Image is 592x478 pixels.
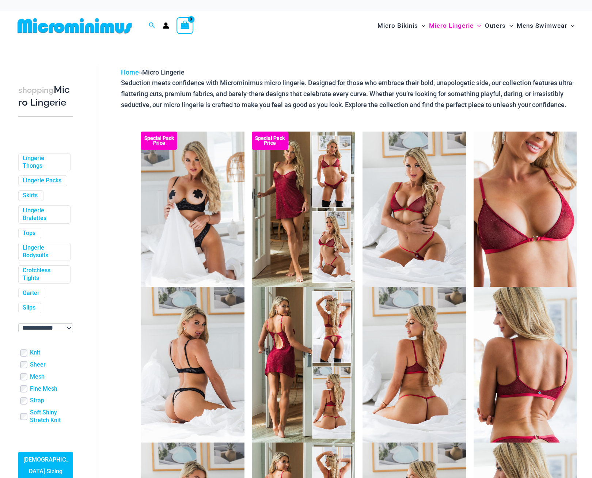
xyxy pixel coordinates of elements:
[30,385,57,393] a: Fine Mesh
[376,15,427,37] a: Micro BikinisMenu ToggleMenu Toggle
[474,132,577,287] img: Guilty Pleasures Red 1045 Bra 01
[252,136,288,145] b: Special Pack Price
[121,68,139,76] a: Home
[30,361,46,369] a: Sheer
[23,177,61,185] a: Lingerie Packs
[252,287,356,442] img: Guilty Pleasures Red Collection Pack B
[121,68,185,76] span: »
[418,16,425,35] span: Menu Toggle
[15,18,135,34] img: MM SHOP LOGO FLAT
[163,22,169,29] a: Account icon link
[474,287,577,442] img: Guilty Pleasures Red 1045 Bra 02
[23,155,65,170] a: Lingerie Thongs
[474,16,481,35] span: Menu Toggle
[377,16,418,35] span: Micro Bikinis
[23,244,65,259] a: Lingerie Bodysuits
[18,323,73,332] select: wpc-taxonomy-pa_color-745982
[252,132,356,287] img: Guilty Pleasures Red Collection Pack F
[23,304,35,312] a: Slips
[23,229,35,237] a: Tops
[141,136,177,145] b: Special Pack Price
[141,132,244,287] img: Nights Fall Silver Leopard 1036 Bra 6046 Thong 09v2
[23,267,65,282] a: Crotchless Tights
[506,16,513,35] span: Menu Toggle
[30,397,44,405] a: Strap
[30,373,45,381] a: Mesh
[30,349,40,357] a: Knit
[427,15,483,37] a: Micro LingerieMenu ToggleMenu Toggle
[149,21,155,30] a: Search icon link
[363,287,466,442] img: Guilty Pleasures Red 1045 Bra 689 Micro 06
[23,289,39,297] a: Garter
[177,17,193,34] a: View Shopping Cart, empty
[23,207,65,222] a: Lingerie Bralettes
[18,84,73,109] h3: Micro Lingerie
[141,287,244,442] img: Nights Fall Silver Leopard 1036 Bra 6046 Thong 11
[121,77,577,110] p: Seduction meets confidence with Microminimus micro lingerie. Designed for those who embrace their...
[567,16,574,35] span: Menu Toggle
[517,16,567,35] span: Mens Swimwear
[485,16,506,35] span: Outers
[30,409,73,424] a: Soft Shiny Stretch Knit
[363,132,466,287] img: Guilty Pleasures Red 1045 Bra 689 Micro 05
[515,15,576,37] a: Mens SwimwearMenu ToggleMenu Toggle
[429,16,474,35] span: Micro Lingerie
[18,86,54,95] span: shopping
[375,14,577,38] nav: Site Navigation
[483,15,515,37] a: OutersMenu ToggleMenu Toggle
[142,68,185,76] span: Micro Lingerie
[23,192,38,200] a: Skirts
